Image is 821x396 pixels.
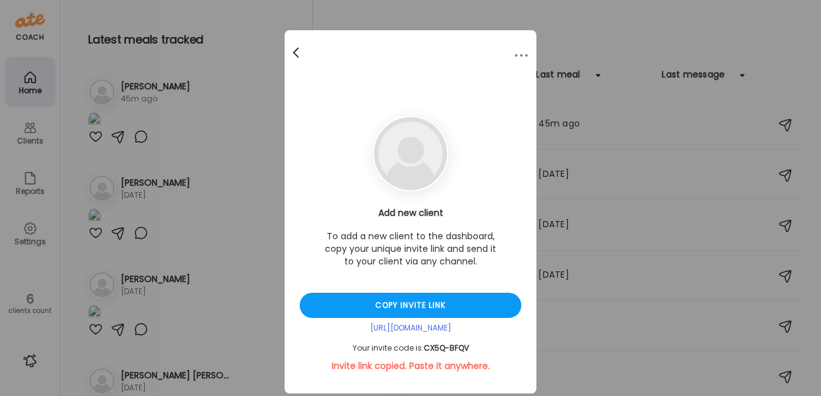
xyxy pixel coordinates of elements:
[374,117,447,190] img: bg-avatar-default.svg
[424,342,469,353] span: CX5Q-BFQV
[322,230,499,268] p: To add a new client to the dashboard, copy your unique invite link and send it to your client via...
[300,359,521,372] div: Invite link copied. Paste it anywhere.
[300,206,521,220] h3: Add new client
[300,293,521,318] div: Copy invite link
[300,323,521,333] div: [URL][DOMAIN_NAME]
[300,343,521,353] div: Your invite code is:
